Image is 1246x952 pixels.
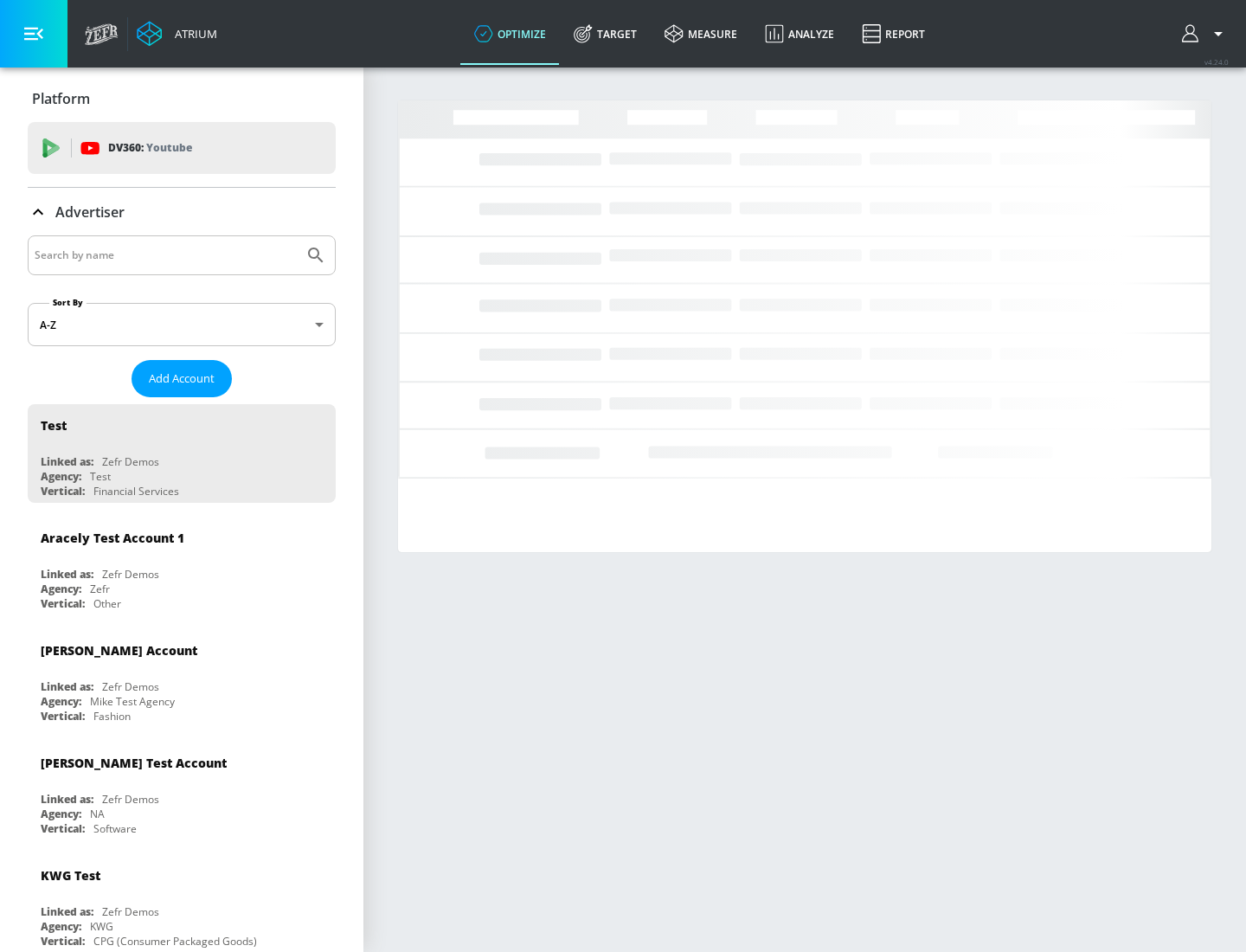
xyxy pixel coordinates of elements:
[41,417,67,434] div: Test
[93,821,137,836] div: Software
[90,469,111,484] div: Test
[90,807,105,821] div: NA
[28,404,336,503] div: TestLinked as:Zefr DemosAgency:TestVertical:Financial Services
[41,709,85,724] div: Vertical:
[28,742,336,840] div: [PERSON_NAME] Test AccountLinked as:Zefr DemosAgency:NAVertical:Software
[132,360,232,397] button: Add Account
[41,867,100,884] div: KWG Test
[28,517,336,615] div: Aracely Test Account 1Linked as:Zefr DemosAgency:ZefrVertical:Other
[149,369,215,389] span: Add Account
[137,21,217,47] a: Atrium
[93,484,179,499] div: Financial Services
[35,244,297,267] input: Search by name
[41,567,93,582] div: Linked as:
[41,596,85,611] div: Vertical:
[41,919,81,934] div: Agency:
[28,629,336,728] div: [PERSON_NAME] AccountLinked as:Zefr DemosAgency:Mike Test AgencyVertical:Fashion
[28,122,336,174] div: DV360: Youtube
[41,934,85,949] div: Vertical:
[41,679,93,694] div: Linked as:
[108,138,192,158] p: DV360:
[41,821,85,836] div: Vertical:
[102,679,159,694] div: Zefr Demos
[848,3,939,65] a: Report
[41,454,93,469] div: Linked as:
[560,3,651,65] a: Target
[28,303,336,346] div: A-Z
[55,203,125,222] p: Advertiser
[651,3,751,65] a: measure
[460,3,560,65] a: optimize
[41,792,93,807] div: Linked as:
[28,74,336,123] div: Platform
[90,582,110,596] div: Zefr
[102,454,159,469] div: Zefr Demos
[90,694,175,709] div: Mike Test Agency
[90,919,113,934] div: KWG
[41,582,81,596] div: Agency:
[28,188,336,236] div: Advertiser
[41,755,227,771] div: [PERSON_NAME] Test Account
[41,807,81,821] div: Agency:
[102,567,159,582] div: Zefr Demos
[41,642,197,659] div: [PERSON_NAME] Account
[168,26,217,42] div: Atrium
[146,138,192,157] p: Youtube
[102,792,159,807] div: Zefr Demos
[41,469,81,484] div: Agency:
[102,904,159,919] div: Zefr Demos
[41,694,81,709] div: Agency:
[93,934,257,949] div: CPG (Consumer Packaged Goods)
[32,89,90,108] p: Platform
[49,297,87,308] label: Sort By
[41,904,93,919] div: Linked as:
[41,484,85,499] div: Vertical:
[1204,57,1229,67] span: v 4.24.0
[751,3,848,65] a: Analyze
[93,596,121,611] div: Other
[41,530,184,546] div: Aracely Test Account 1
[93,709,131,724] div: Fashion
